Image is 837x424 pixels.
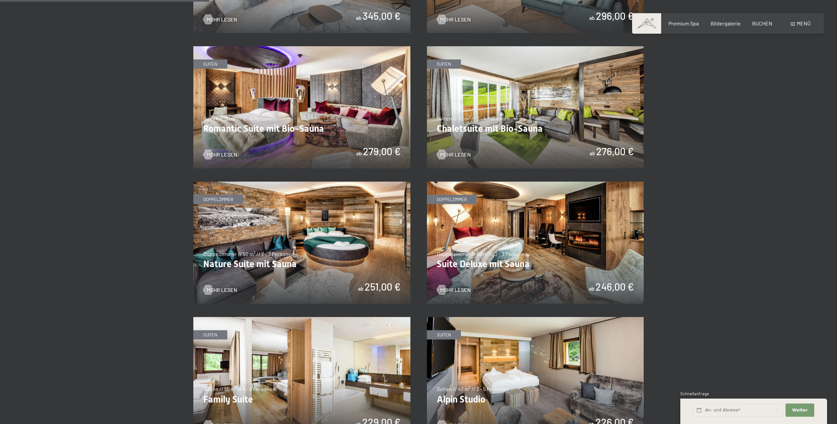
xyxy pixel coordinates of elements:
[437,16,471,23] a: Mehr Lesen
[797,20,811,26] span: Menü
[427,182,644,304] img: Suite Deluxe mit Sauna
[752,20,772,26] a: BUCHEN
[193,46,410,168] img: Romantic Suite mit Bio-Sauna
[193,182,410,304] img: Nature Suite mit Sauna
[668,20,699,26] a: Premium Spa
[440,151,471,158] span: Mehr Lesen
[680,391,709,396] span: Schnellanfrage
[193,317,410,321] a: Family Suite
[427,46,644,168] img: Chaletsuite mit Bio-Sauna
[207,286,237,294] span: Mehr Lesen
[427,182,644,186] a: Suite Deluxe mit Sauna
[427,317,644,321] a: Alpin Studio
[711,20,741,26] a: Bildergalerie
[203,151,237,158] a: Mehr Lesen
[203,286,237,294] a: Mehr Lesen
[427,47,644,51] a: Chaletsuite mit Bio-Sauna
[440,286,471,294] span: Mehr Lesen
[440,16,471,23] span: Mehr Lesen
[207,151,237,158] span: Mehr Lesen
[207,16,237,23] span: Mehr Lesen
[193,182,410,186] a: Nature Suite mit Sauna
[786,404,814,417] button: Weiter
[193,47,410,51] a: Romantic Suite mit Bio-Sauna
[792,407,808,413] span: Weiter
[437,286,471,294] a: Mehr Lesen
[203,16,237,23] a: Mehr Lesen
[437,151,471,158] a: Mehr Lesen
